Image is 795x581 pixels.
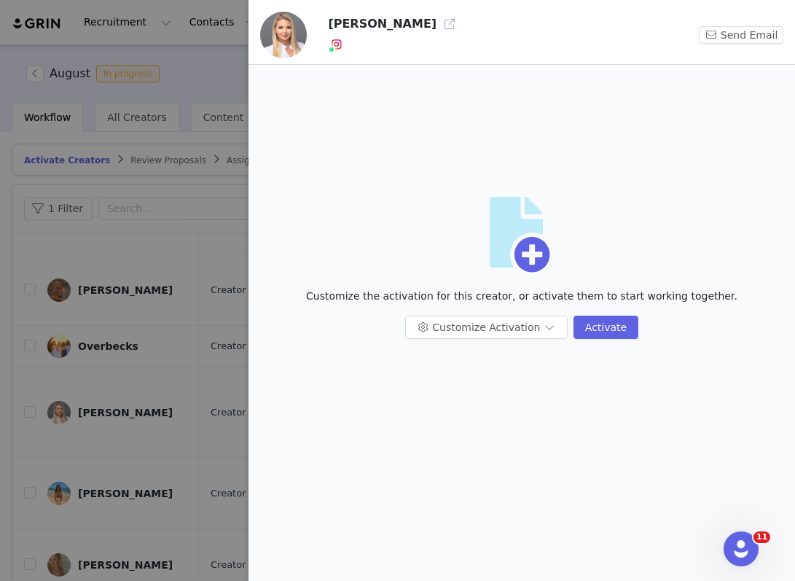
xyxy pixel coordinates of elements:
iframe: Intercom live chat [724,531,759,566]
button: Customize Activation [405,316,568,339]
p: Customize the activation for this creator, or activate them to start working together. [306,289,737,304]
button: Activate [573,316,638,339]
h3: [PERSON_NAME] [328,15,436,33]
button: Send Email [699,26,783,44]
span: 11 [753,531,770,543]
img: c68c0ee0-7d60-45e3-8c27-141374bff378--s.jpg [260,12,307,58]
img: instagram.svg [331,39,342,50]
